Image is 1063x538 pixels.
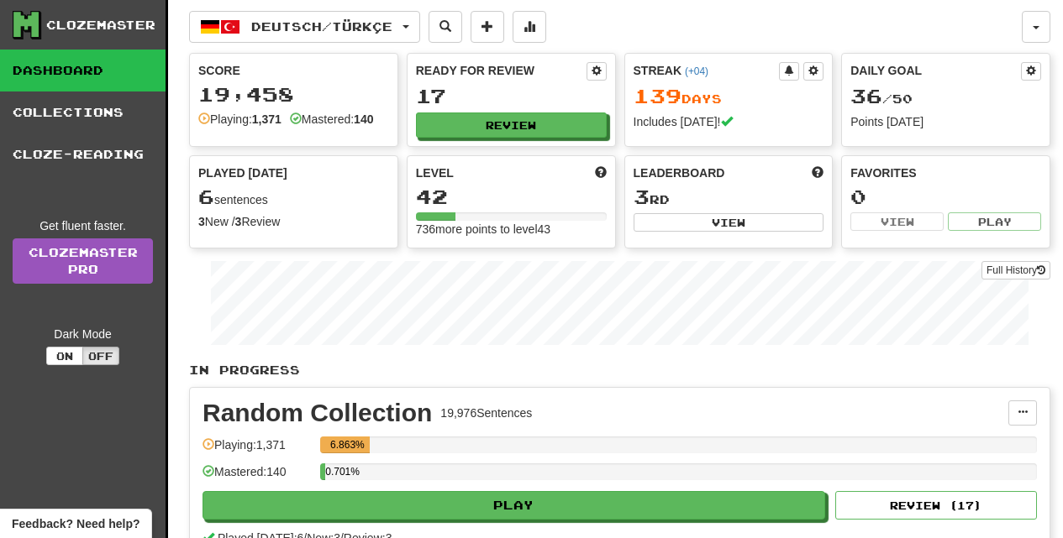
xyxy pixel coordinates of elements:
button: Off [82,347,119,365]
div: New / Review [198,213,389,230]
div: Random Collection [203,400,432,426]
div: 6.863% [325,436,369,453]
button: Add sentence to collection [471,11,504,43]
div: 42 [416,186,607,207]
div: Day s [634,86,824,107]
div: Playing: [198,111,282,128]
button: Play [203,491,825,520]
div: 17 [416,86,607,107]
button: View [850,212,944,231]
div: Favorites [850,165,1041,181]
button: Full History [981,261,1050,279]
div: Score [198,62,389,79]
strong: 3 [235,215,242,228]
div: sentences [198,186,389,208]
span: 36 [850,84,882,107]
span: Score more points to level up [595,165,607,181]
span: 3 [634,185,650,208]
button: More stats [513,11,546,43]
div: 736 more points to level 43 [416,221,607,238]
div: 19,976 Sentences [440,405,532,421]
div: rd [634,186,824,208]
strong: 3 [198,215,205,228]
span: Open feedback widget [12,515,139,532]
div: 19,458 [198,84,389,105]
div: Clozemaster [46,17,155,34]
button: Review [416,112,607,138]
button: Deutsch/Türkçe [189,11,420,43]
div: Daily Goal [850,62,1021,81]
span: Deutsch / Türkçe [251,19,392,34]
div: Get fluent faster. [13,217,153,234]
div: Ready for Review [416,62,587,79]
span: 139 [634,84,681,107]
p: In Progress [189,362,1050,379]
span: / 50 [850,91,913,106]
strong: 1,371 [252,112,282,126]
strong: 140 [354,112,373,126]
button: On [46,347,83,365]
button: Search sentences [429,11,462,43]
span: Level [416,165,454,181]
div: Points [DATE] [850,113,1041,130]
div: Dark Mode [13,326,153,342]
div: Streak [634,62,780,79]
button: View [634,213,824,232]
span: 6 [198,185,214,208]
div: Mastered: 140 [203,463,312,491]
button: Review (17) [835,491,1037,520]
div: Mastered: [290,111,374,128]
div: Includes [DATE]! [634,113,824,130]
div: Playing: 1,371 [203,436,312,464]
a: ClozemasterPro [13,238,153,284]
a: (+04) [685,65,708,77]
span: Played [DATE] [198,165,287,181]
span: Leaderboard [634,165,725,181]
div: 0 [850,186,1041,207]
button: Play [948,212,1041,231]
span: This week in points, UTC [812,165,824,181]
